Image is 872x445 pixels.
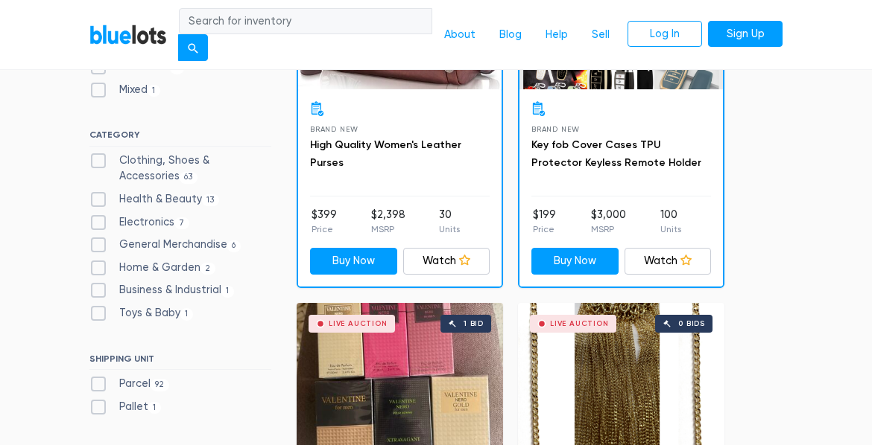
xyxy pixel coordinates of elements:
[531,138,701,169] a: Key fob Cover Cases TPU Protector Keyless Remote Holder
[202,194,219,206] span: 13
[403,248,490,275] a: Watch
[531,125,580,133] span: Brand New
[432,21,487,49] a: About
[531,248,619,275] a: Buy Now
[310,248,397,275] a: Buy Now
[89,305,193,321] label: Toys & Baby
[312,222,337,236] p: Price
[89,237,241,253] label: General Merchandise
[310,125,358,133] span: Brand New
[464,320,484,327] div: 1 bid
[708,21,783,48] a: Sign Up
[580,21,622,49] a: Sell
[625,248,712,275] a: Watch
[180,172,198,184] span: 63
[534,21,580,49] a: Help
[89,282,234,298] label: Business & Industrial
[89,191,219,208] label: Health & Beauty
[487,21,534,49] a: Blog
[89,129,271,146] h6: CATEGORY
[660,222,681,236] p: Units
[89,260,215,276] label: Home & Garden
[312,207,337,237] li: $399
[174,217,189,229] span: 7
[533,207,556,237] li: $199
[591,207,626,237] li: $3,000
[678,320,705,327] div: 0 bids
[550,320,609,327] div: Live Auction
[89,82,160,98] label: Mixed
[591,222,626,236] p: MSRP
[200,263,215,275] span: 2
[89,399,161,415] label: Pallet
[89,24,167,45] a: BlueLots
[329,320,388,327] div: Live Auction
[180,308,193,320] span: 1
[310,138,461,169] a: High Quality Women's Leather Purses
[533,222,556,236] p: Price
[221,286,234,298] span: 1
[227,240,241,252] span: 6
[89,376,169,392] label: Parcel
[371,207,405,237] li: $2,398
[371,222,405,236] p: MSRP
[179,8,432,35] input: Search for inventory
[148,85,160,97] span: 1
[628,21,702,48] a: Log In
[151,379,169,391] span: 92
[439,222,460,236] p: Units
[148,402,161,414] span: 1
[89,353,271,370] h6: SHIPPING UNIT
[89,214,189,231] label: Electronics
[660,207,681,237] li: 100
[89,153,271,185] label: Clothing, Shoes & Accessories
[439,207,460,237] li: 30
